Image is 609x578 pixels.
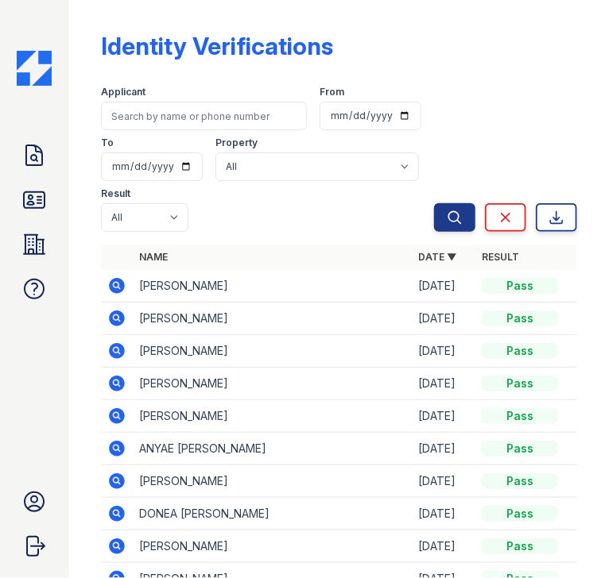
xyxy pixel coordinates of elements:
[133,368,412,400] td: [PERSON_NAME]
[133,400,412,433] td: [PERSON_NAME]
[133,530,412,563] td: [PERSON_NAME]
[482,538,558,554] div: Pass
[133,433,412,465] td: ANYAE [PERSON_NAME]
[412,433,475,465] td: [DATE]
[482,441,558,457] div: Pass
[412,335,475,368] td: [DATE]
[482,506,558,522] div: Pass
[320,86,344,98] label: From
[412,498,475,530] td: [DATE]
[101,86,145,98] label: Applicant
[482,310,558,326] div: Pass
[133,465,412,498] td: [PERSON_NAME]
[101,32,333,60] div: Identity Verifications
[482,408,558,424] div: Pass
[133,302,412,335] td: [PERSON_NAME]
[215,137,258,149] label: Property
[133,270,412,302] td: [PERSON_NAME]
[482,343,558,359] div: Pass
[412,400,475,433] td: [DATE]
[482,376,558,391] div: Pass
[17,51,52,86] img: CE_Icon_Blue-c292c112584629df590d857e76928e9f676e5b41ef8f769ba2f05ee15b207248.png
[412,302,475,335] td: [DATE]
[133,498,412,530] td: DONEA [PERSON_NAME]
[412,465,475,498] td: [DATE]
[133,335,412,368] td: [PERSON_NAME]
[412,368,475,400] td: [DATE]
[418,251,456,263] a: Date ▼
[101,187,130,200] label: Result
[482,473,558,489] div: Pass
[412,530,475,563] td: [DATE]
[101,137,114,149] label: To
[412,270,475,302] td: [DATE]
[101,102,307,130] input: Search by name or phone number
[139,251,168,263] a: Name
[482,251,519,263] a: Result
[482,278,558,294] div: Pass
